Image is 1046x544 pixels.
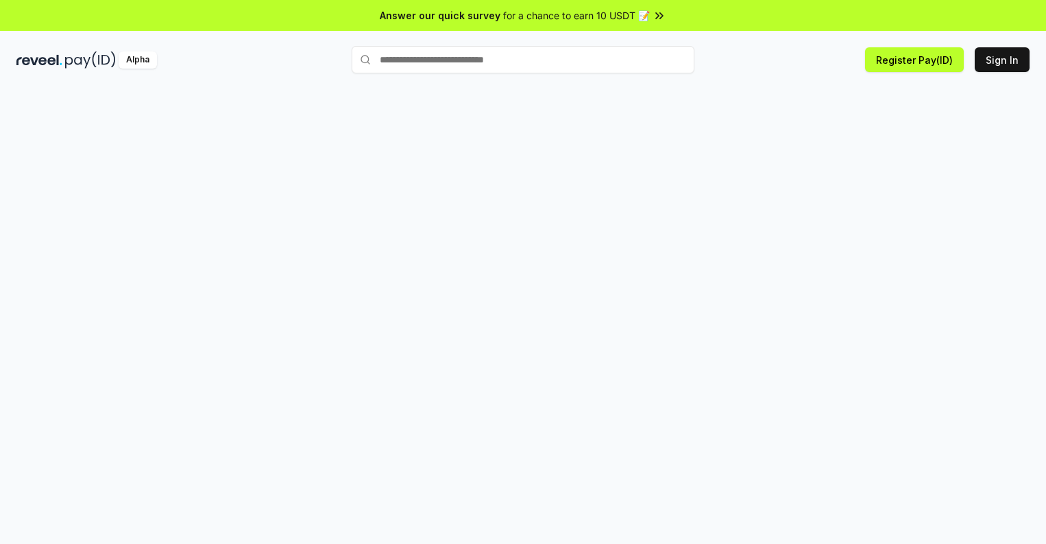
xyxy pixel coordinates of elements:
[119,51,157,69] div: Alpha
[975,47,1030,72] button: Sign In
[380,8,500,23] span: Answer our quick survey
[65,51,116,69] img: pay_id
[16,51,62,69] img: reveel_dark
[503,8,650,23] span: for a chance to earn 10 USDT 📝
[865,47,964,72] button: Register Pay(ID)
